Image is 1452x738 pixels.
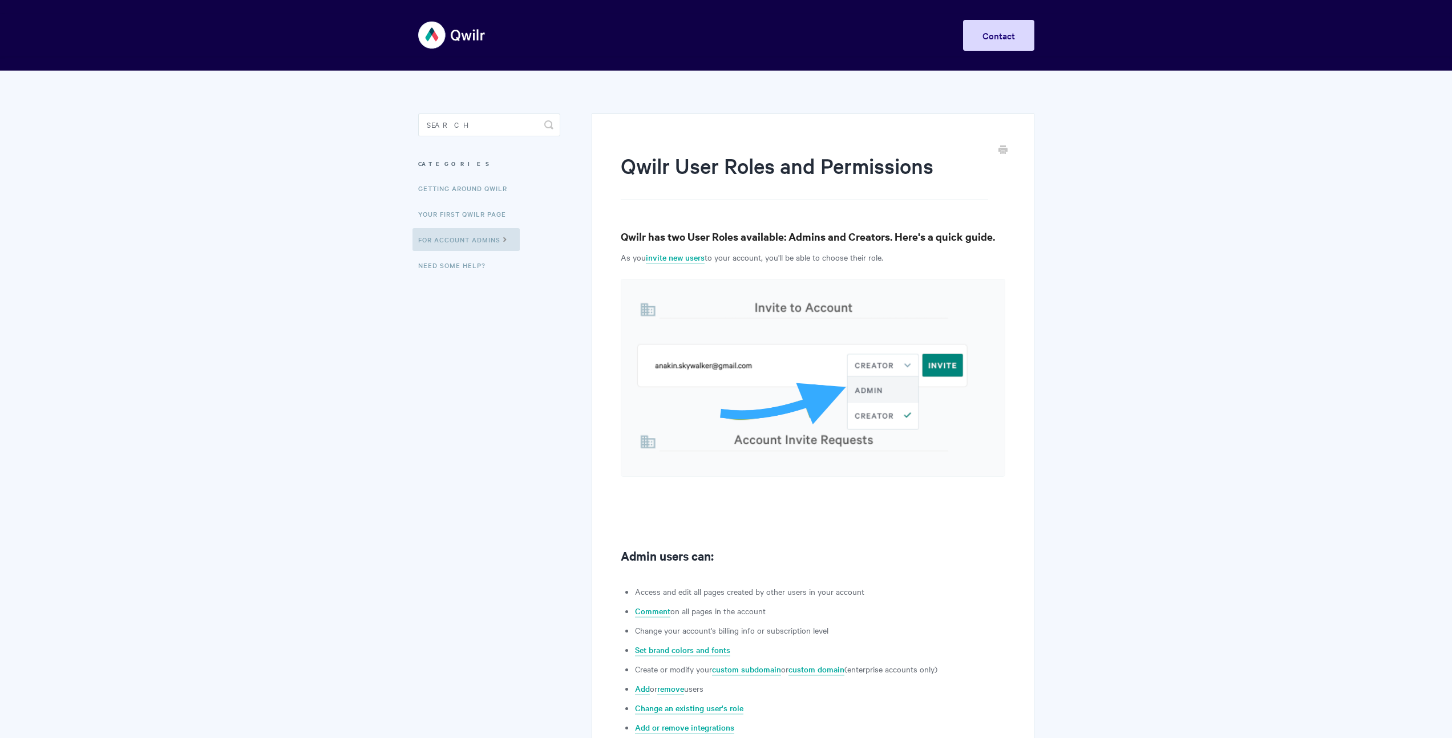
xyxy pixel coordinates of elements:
[635,605,670,618] a: Comment
[418,177,516,200] a: Getting Around Qwilr
[621,546,1005,565] h2: Admin users can:
[635,662,1005,676] li: Create or modify your or (enterprise accounts only)
[635,702,743,715] a: Change an existing user's role
[657,683,684,695] a: remove
[621,250,1005,264] p: As you to your account, you'll be able to choose their role.
[635,721,734,734] a: Add or remove integrations
[635,683,650,695] a: Add
[621,229,1005,245] h3: Qwilr has two User Roles available: Admins and Creators. Here's a quick guide.
[635,585,1005,598] li: Access and edit all pages created by other users in your account
[646,252,705,264] a: invite new users
[412,228,520,251] a: For Account Admins
[621,151,988,200] h1: Qwilr User Roles and Permissions
[418,202,515,225] a: Your First Qwilr Page
[635,604,1005,618] li: on all pages in the account
[418,113,560,136] input: Search
[788,663,844,676] a: custom domain
[712,663,781,676] a: custom subdomain
[635,644,730,656] a: Set brand colors and fonts
[963,20,1034,51] a: Contact
[418,153,560,174] h3: Categories
[418,254,494,277] a: Need Some Help?
[621,279,1005,477] img: file-khxbvEgcBJ.png
[418,14,486,56] img: Qwilr Help Center
[635,682,1005,695] li: or users
[635,623,1005,637] li: Change your account's billing info or subscription level
[998,144,1008,157] a: Print this Article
